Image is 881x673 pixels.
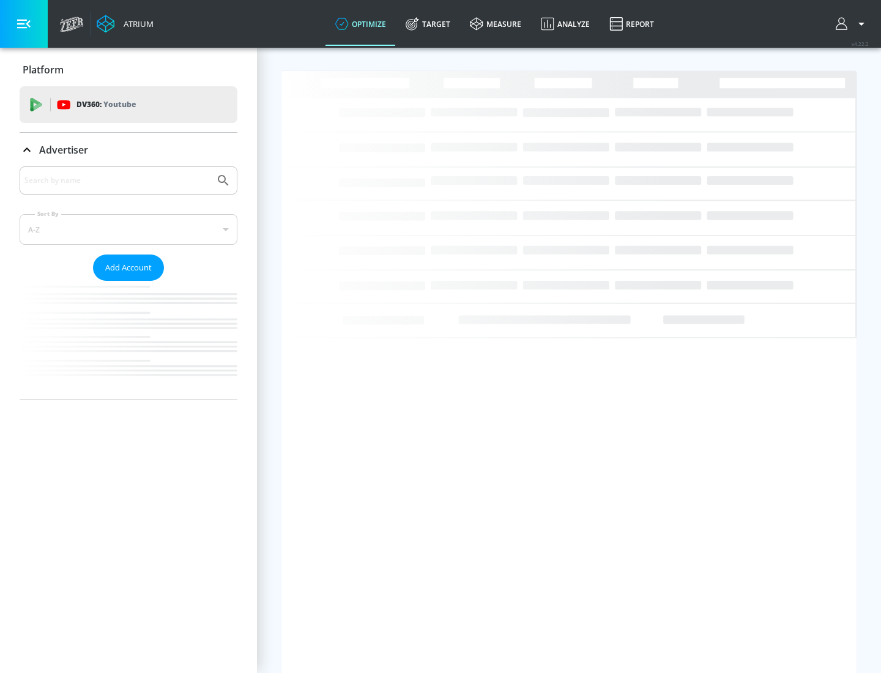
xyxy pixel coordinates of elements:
[20,133,237,167] div: Advertiser
[93,255,164,281] button: Add Account
[600,2,664,46] a: Report
[35,210,61,218] label: Sort By
[20,214,237,245] div: A-Z
[852,40,869,47] span: v 4.22.2
[20,86,237,123] div: DV360: Youtube
[119,18,154,29] div: Atrium
[20,53,237,87] div: Platform
[103,98,136,111] p: Youtube
[531,2,600,46] a: Analyze
[105,261,152,275] span: Add Account
[39,143,88,157] p: Advertiser
[20,281,237,400] nav: list of Advertiser
[396,2,460,46] a: Target
[97,15,154,33] a: Atrium
[460,2,531,46] a: measure
[20,166,237,400] div: Advertiser
[24,173,210,188] input: Search by name
[23,63,64,76] p: Platform
[76,98,136,111] p: DV360:
[325,2,396,46] a: optimize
